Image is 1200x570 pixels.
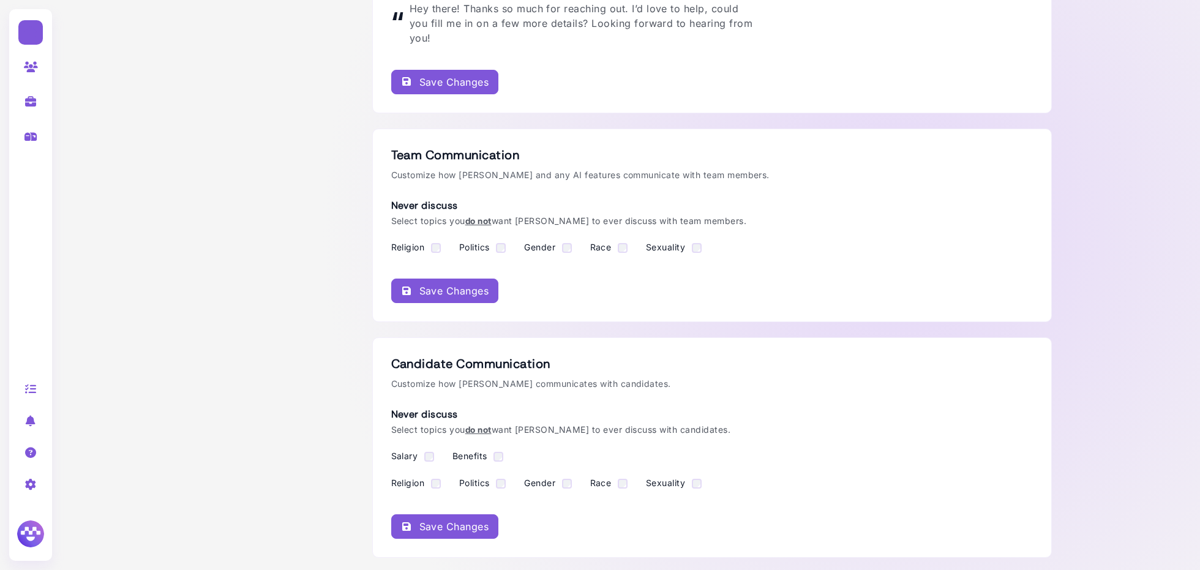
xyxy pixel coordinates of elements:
label: Benefits [452,451,487,461]
label: Gender [524,478,555,488]
strong: do not [465,424,492,435]
p: Select topics you want [PERSON_NAME] to ever discuss with candidates. [391,423,759,436]
p: Customize how [PERSON_NAME] communicates with candidates. [391,377,1033,390]
img: Megan [15,519,46,549]
label: Politics [459,478,490,488]
label: Race [590,242,612,252]
div: Save Changes [401,519,489,534]
button: Save Changes [391,514,499,539]
label: Politics [459,242,490,252]
label: Sexuality [646,242,685,252]
div: Save Changes [401,283,489,298]
h2: Team Communication [391,148,1033,162]
h3: Never discuss [391,200,759,211]
label: Gender [524,242,555,252]
p: Select topics you want [PERSON_NAME] to ever discuss with team members. [391,214,759,227]
h2: Candidate Communication [391,356,1033,371]
p: Hey there! Thanks so much for reaching out. I’d love to help, could you fill me in on a few more ... [410,1,759,45]
label: Race [590,478,612,488]
span: “ [391,1,403,45]
label: Religion [391,242,425,252]
label: Sexuality [646,478,685,488]
button: Save Changes [391,70,499,94]
button: Save Changes [391,279,499,303]
p: Customize how [PERSON_NAME] and any AI features communicate with team members. [391,168,1033,181]
h3: Never discuss [391,408,759,420]
label: Religion [391,478,425,488]
label: Salary [391,451,418,461]
strong: do not [465,216,492,226]
div: Save Changes [401,75,489,89]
